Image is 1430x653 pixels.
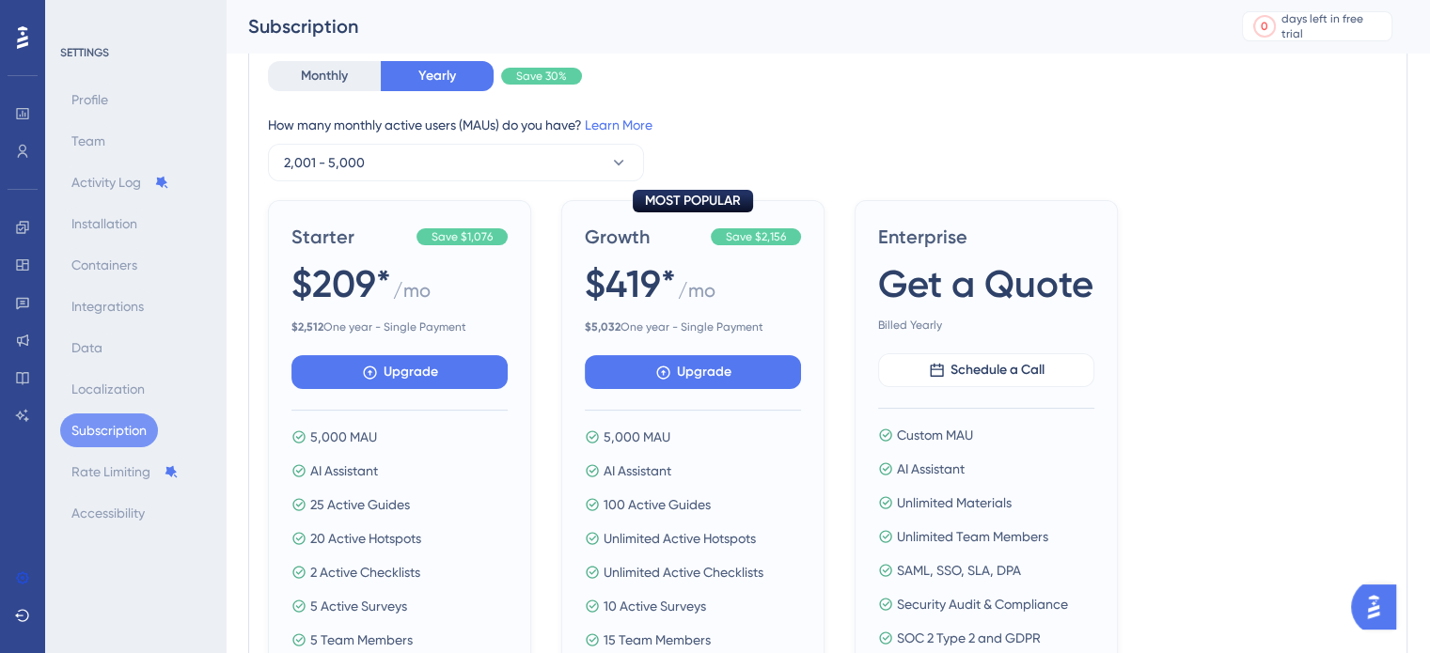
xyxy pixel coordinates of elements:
a: Learn More [585,117,652,132]
b: $ 2,512 [291,320,323,334]
button: Integrations [60,289,155,323]
button: Installation [60,207,149,241]
button: 2,001 - 5,000 [268,144,644,181]
span: $209* [291,257,391,310]
button: Activity Log [60,165,181,199]
button: Upgrade [585,355,801,389]
button: Localization [60,372,156,406]
iframe: UserGuiding AI Assistant Launcher [1351,579,1407,635]
button: Monthly [268,61,381,91]
span: 5 Active Surveys [310,595,407,617]
span: 100 Active Guides [604,493,711,516]
span: AI Assistant [604,459,671,482]
div: 0 [1261,19,1268,34]
span: One year - Single Payment [291,319,508,334]
span: / mo [678,277,715,312]
b: $ 5,032 [585,320,621,334]
div: days left in free trial [1281,11,1386,41]
span: 5 Team Members [310,629,413,651]
span: Custom MAU [897,424,973,446]
span: Schedule a Call [951,359,1045,381]
span: One year - Single Payment [585,319,801,334]
button: Accessibility [60,496,156,530]
span: 20 Active Hotspots [310,527,421,550]
button: Data [60,331,114,365]
span: Unlimited Active Checklists [604,561,763,583]
span: Unlimited Materials [897,491,1012,514]
span: Upgrade [677,361,731,383]
span: 25 Active Guides [310,493,410,516]
button: Team [60,124,117,158]
button: Subscription [60,413,158,447]
span: 2 Active Checklists [310,561,420,583]
span: Save $2,156 [726,229,786,244]
span: 10 Active Surveys [604,595,706,617]
span: / mo [393,277,431,312]
button: Schedule a Call [878,353,1094,387]
span: Enterprise [878,224,1094,250]
span: AI Assistant [310,459,378,482]
button: Containers [60,248,149,282]
div: Subscription [248,13,1195,39]
span: Save 30% [516,69,567,84]
span: 5,000 MAU [604,426,670,448]
button: Profile [60,83,119,117]
span: AI Assistant [897,458,965,480]
span: SOC 2 Type 2 and GDPR [897,627,1041,649]
span: Billed Yearly [878,318,1094,333]
span: Upgrade [384,361,438,383]
span: 15 Team Members [604,629,711,651]
div: MOST POPULAR [633,190,753,212]
div: How many monthly active users (MAUs) do you have? [268,114,1388,136]
button: Upgrade [291,355,508,389]
span: Unlimited Team Members [897,525,1048,548]
span: SAML, SSO, SLA, DPA [897,559,1021,582]
span: Growth [585,224,703,250]
button: Yearly [381,61,494,91]
span: $419* [585,257,676,310]
span: Starter [291,224,409,250]
div: SETTINGS [60,45,212,60]
span: Get a Quote [878,257,1093,310]
span: Save $1,076 [432,229,493,244]
button: Rate Limiting [60,455,190,489]
span: 2,001 - 5,000 [284,151,365,174]
span: Unlimited Active Hotspots [604,527,756,550]
span: Security Audit & Compliance [897,593,1068,615]
span: 5,000 MAU [310,426,377,448]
